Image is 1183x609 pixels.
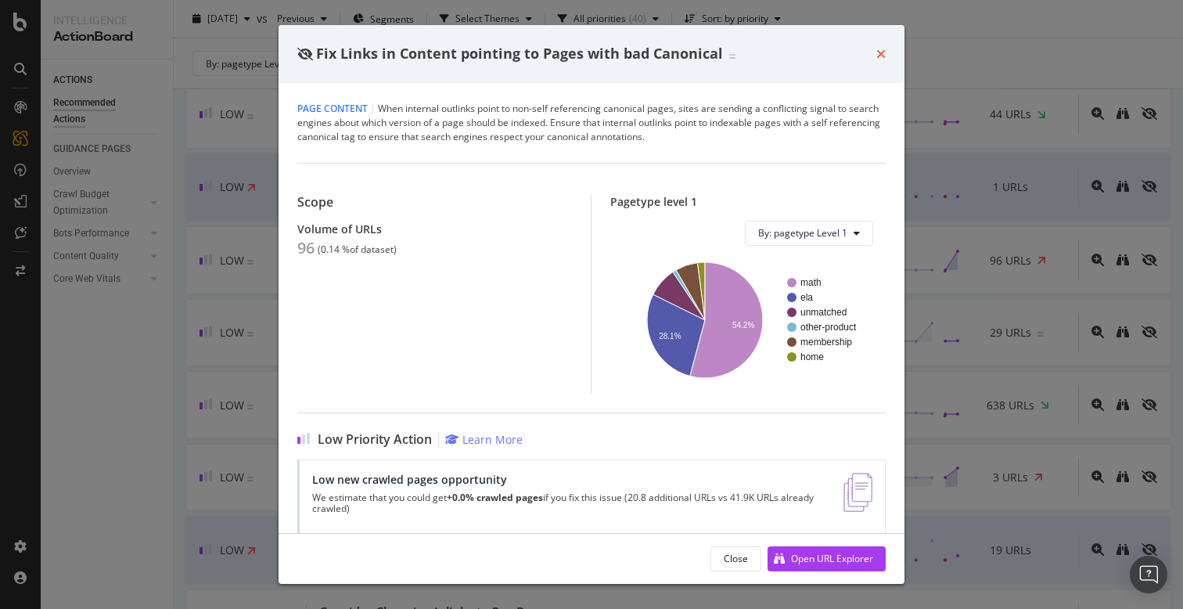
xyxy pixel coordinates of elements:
[279,25,904,584] div: modal
[745,221,873,246] button: By: pagetype Level 1
[297,102,368,115] span: Page Content
[800,322,857,333] text: other-product
[800,307,847,318] text: unmatched
[768,546,886,571] button: Open URL Explorer
[370,102,376,115] span: |
[297,222,572,236] div: Volume of URLs
[729,54,735,59] img: Equal
[312,473,825,486] div: Low new crawled pages opportunity
[297,239,315,258] div: 96
[843,473,872,512] img: e5DMFwAAAABJRU5ErkJggg==
[462,432,523,447] div: Learn More
[732,321,754,330] text: 54.2%
[318,244,397,255] div: ( 0.14 % of dataset )
[791,552,873,565] div: Open URL Explorer
[800,337,852,348] text: membership
[659,331,681,340] text: 28.1%
[318,432,432,447] span: Low Priority Action
[445,432,523,447] a: Learn More
[724,552,748,565] div: Close
[758,226,847,240] span: By: pagetype Level 1
[710,546,761,571] button: Close
[610,195,886,208] div: Pagetype level 1
[297,48,313,60] div: eye-slash
[1130,556,1167,593] div: Open Intercom Messenger
[297,102,886,144] div: When internal outlinks point to non-self referencing canonical pages, sites are sending a conflic...
[312,492,825,514] p: We estimate that you could get if you fix this issue (20.8 additional URLs vs 41.9K URLs already ...
[800,351,824,362] text: home
[316,44,723,63] span: Fix Links in Content pointing to Pages with bad Canonical
[297,195,572,210] div: Scope
[800,277,822,288] text: math
[447,491,543,504] strong: +0.0% crawled pages
[876,44,886,64] div: times
[623,258,873,381] svg: A chart.
[800,292,813,303] text: ela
